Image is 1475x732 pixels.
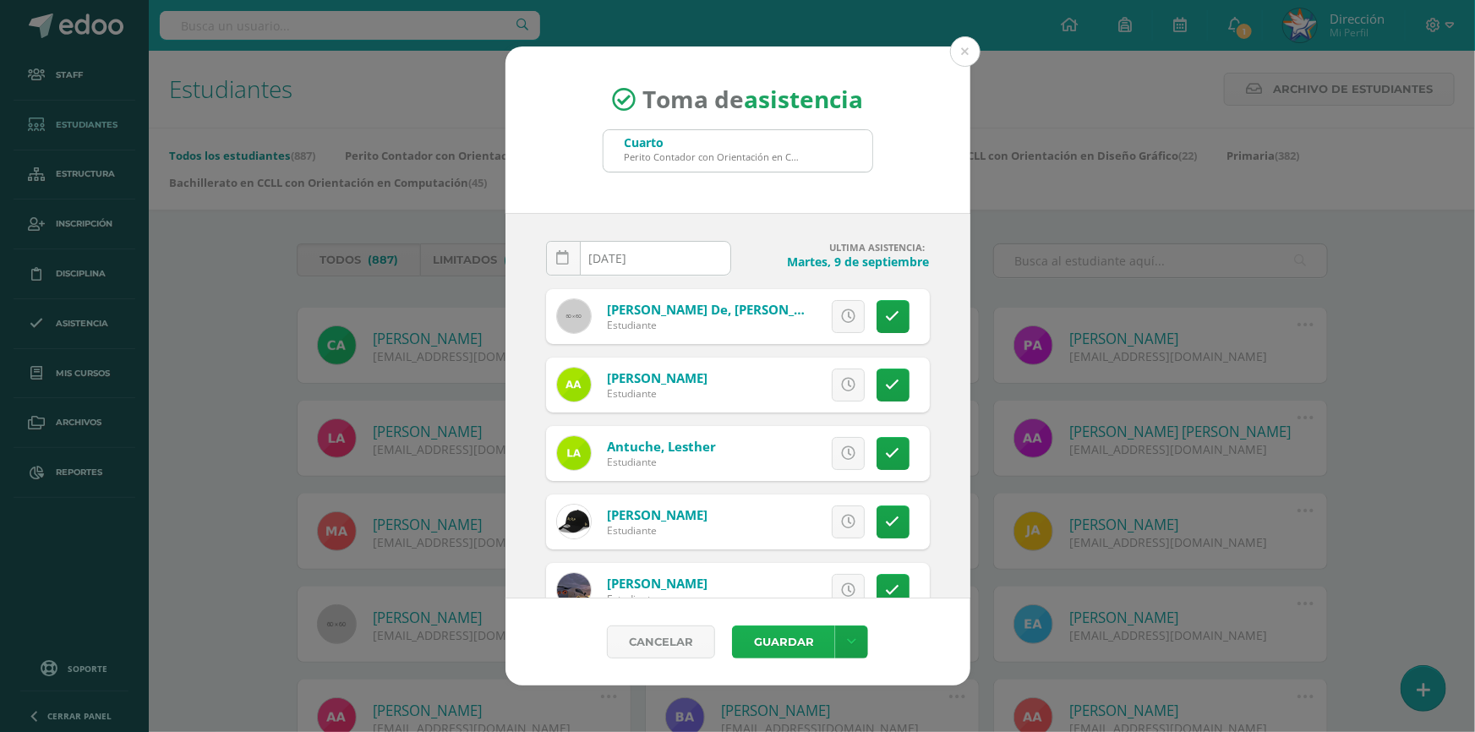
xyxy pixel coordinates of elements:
[607,575,707,592] a: [PERSON_NAME]
[604,130,872,172] input: Busca un grado o sección aquí...
[745,254,930,270] h4: Martes, 9 de septiembre
[557,573,591,607] img: bfb232f9a9b06991b19e87896dd3e9c3.png
[607,625,715,658] a: Cancelar
[745,241,930,254] h4: ULTIMA ASISTENCIA:
[732,625,835,658] button: Guardar
[625,134,802,150] div: Cuarto
[607,301,835,318] a: [PERSON_NAME] de, [PERSON_NAME]
[950,36,981,67] button: Close (Esc)
[557,436,591,470] img: 6225a16a416592f664b194e52538091d.png
[557,368,591,402] img: f4636d23c05c99e5cc9d716df6e487d4.png
[607,506,707,523] a: [PERSON_NAME]
[547,242,730,275] input: Fecha de Inasistencia
[607,523,707,538] div: Estudiante
[607,438,716,455] a: Antuche, Lesther
[557,299,591,333] img: 60x60
[607,386,707,401] div: Estudiante
[642,84,863,116] span: Toma de
[557,505,591,538] img: 9465bfa3e285c68a4077f09fea06495b.png
[607,369,707,386] a: [PERSON_NAME]
[607,592,707,606] div: Estudiante
[607,455,716,469] div: Estudiante
[607,318,810,332] div: Estudiante
[625,150,802,163] div: Perito Contador con Orientación en Computación
[744,84,863,116] strong: asistencia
